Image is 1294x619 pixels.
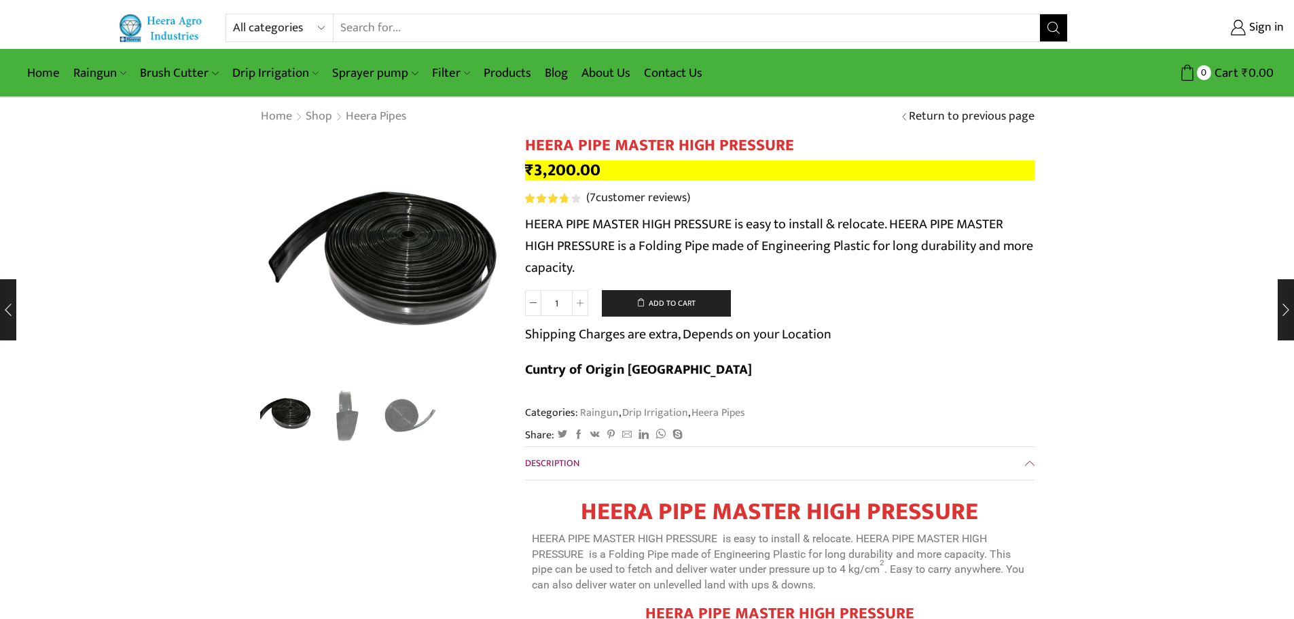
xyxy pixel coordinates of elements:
li: 1 / 3 [257,387,313,442]
span: 0 [1197,65,1211,79]
img: Heera Flex Pipe [319,387,376,444]
li: 3 / 3 [382,387,439,442]
span: ₹ [1242,63,1248,84]
span: Cart [1211,64,1238,82]
span: Description [525,455,579,471]
p: HEERA PIPE MASTER HIGH PRESSURE is easy to install & relocate. HEERA PIPE MASTER HIGH PRESSURE is... [525,213,1035,279]
button: Search button [1040,14,1067,41]
p: Shipping Charges are extra, Depends on your Location [525,323,831,345]
a: Heera Pipes [345,108,407,126]
p: HEERA PIPE MASTER HIGH PRESSURE is easy to install & relocate. HEERA PIPE MASTER HIGH PRESSURE is... [532,531,1028,593]
a: Description [525,447,1035,480]
a: Heera Flex [319,387,376,444]
input: Product quantity [541,290,572,316]
input: Search for... [334,14,1041,41]
a: Home [20,57,67,89]
a: Home [260,108,293,126]
span: HEERA PIPE MASTER HIGH PRESSURE [581,491,978,532]
div: Rated 3.86 out of 5 [525,194,580,203]
a: Contact Us [637,57,709,89]
a: 0 Cart ₹0.00 [1081,60,1274,86]
a: Raingun [578,404,619,421]
a: Drip Irrigation [226,57,325,89]
a: (7customer reviews) [586,190,690,207]
button: Add to cart [602,290,731,317]
b: Cuntry of Origin [GEOGRAPHIC_DATA] [525,358,752,381]
span: 7 [525,194,583,203]
a: Return to previous page [909,108,1035,126]
a: Filter [425,57,477,89]
div: 1 / 3 [260,136,505,381]
img: Heera Flex Pipe [260,136,505,381]
nav: Breadcrumb [260,108,407,126]
a: Flex Pipe with Raingun [382,387,439,444]
h1: HEERA PIPE MASTER HIGH PRESSURE [525,136,1035,156]
span: 7 [590,188,596,208]
a: Blog [538,57,575,89]
img: Heera Flex Pipe [257,385,313,442]
bdi: 0.00 [1242,63,1274,84]
a: Drip Irrigation [621,404,688,421]
span: Sign in [1246,19,1284,37]
bdi: 3,200.00 [525,156,600,184]
a: Brush Cutter [133,57,225,89]
span: ₹ [525,156,534,184]
span: Rated out of 5 based on customer ratings [525,194,568,203]
a: Heera Pipes [690,404,745,421]
a: Sprayer pump [325,57,425,89]
span: Categories: , , [525,405,745,421]
span: Share: [525,427,554,443]
li: 2 / 3 [319,387,376,442]
a: Shop [305,108,333,126]
img: Heera Flex Pipe [382,387,439,444]
a: Sign in [1088,16,1284,40]
a: Products [477,57,538,89]
sup: 2 [880,558,884,567]
a: About Us [575,57,637,89]
a: Raingun [67,57,133,89]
